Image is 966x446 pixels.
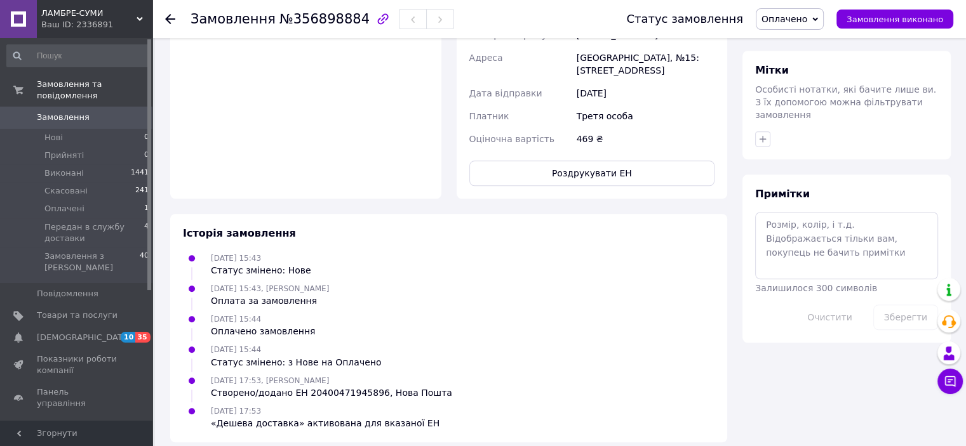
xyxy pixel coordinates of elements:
[140,251,149,273] span: 40
[574,105,717,128] div: Третя особа
[211,294,329,307] div: Оплата за замовлення
[6,44,150,67] input: Пошук
[626,13,743,25] div: Статус замовлення
[469,53,503,63] span: Адреса
[469,161,715,186] button: Роздрукувати ЕН
[44,150,84,161] span: Прийняті
[44,185,88,197] span: Скасовані
[755,84,936,120] span: Особисті нотатки, які бачите лише ви. З їх допомогою можна фільтрувати замовлення
[135,332,150,343] span: 35
[211,315,261,324] span: [DATE] 15:44
[37,332,131,343] span: [DEMOGRAPHIC_DATA]
[44,221,144,244] span: Передан в службу доставки
[755,283,877,293] span: Залишилося 300 символів
[211,386,452,399] div: Створено/додано ЕН 20400471945896, Нова Пошта
[937,369,963,394] button: Чат з покупцем
[44,167,84,179] span: Виконані
[44,203,84,214] span: Оплачені
[574,128,717,150] div: 469 ₴
[211,356,381,369] div: Статус змінено: з Нове на Оплачено
[211,264,311,277] div: Статус змінено: Нове
[37,112,90,123] span: Замовлення
[144,150,149,161] span: 0
[211,417,439,430] div: «Дешева доставка» активована для вказаної ЕН
[183,227,296,239] span: Історія замовлення
[37,310,117,321] span: Товари та послуги
[211,345,261,354] span: [DATE] 15:44
[144,203,149,214] span: 1
[469,111,509,121] span: Платник
[755,188,810,200] span: Примітки
[41,19,152,30] div: Ваш ID: 2336891
[755,64,789,76] span: Мітки
[211,376,329,385] span: [DATE] 17:53, [PERSON_NAME]
[41,8,137,19] span: ЛАМБРЕ-СУМИ
[574,46,717,82] div: [GEOGRAPHIC_DATA], №15: [STREET_ADDRESS]
[131,167,149,179] span: 1441
[44,132,63,143] span: Нові
[144,221,149,244] span: 4
[37,353,117,376] span: Показники роботи компанії
[211,284,329,293] span: [DATE] 15:43, [PERSON_NAME]
[211,254,261,263] span: [DATE] 15:43
[121,332,135,343] span: 10
[574,82,717,105] div: [DATE]
[847,15,943,24] span: Замовлення виконано
[469,134,554,144] span: Оціночна вартість
[761,14,807,24] span: Оплачено
[144,132,149,143] span: 0
[211,325,315,338] div: Оплачено замовлення
[211,407,261,416] span: [DATE] 17:53
[37,420,70,431] span: Відгуки
[191,11,276,27] span: Замовлення
[44,251,140,273] span: Замовлення з [PERSON_NAME]
[836,10,953,29] button: Замовлення виконано
[135,185,149,197] span: 241
[37,386,117,409] span: Панель управління
[279,11,370,27] span: №356898884
[469,88,542,98] span: Дата відправки
[37,288,98,299] span: Повідомлення
[165,13,175,25] div: Повернутися назад
[37,79,152,102] span: Замовлення та повідомлення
